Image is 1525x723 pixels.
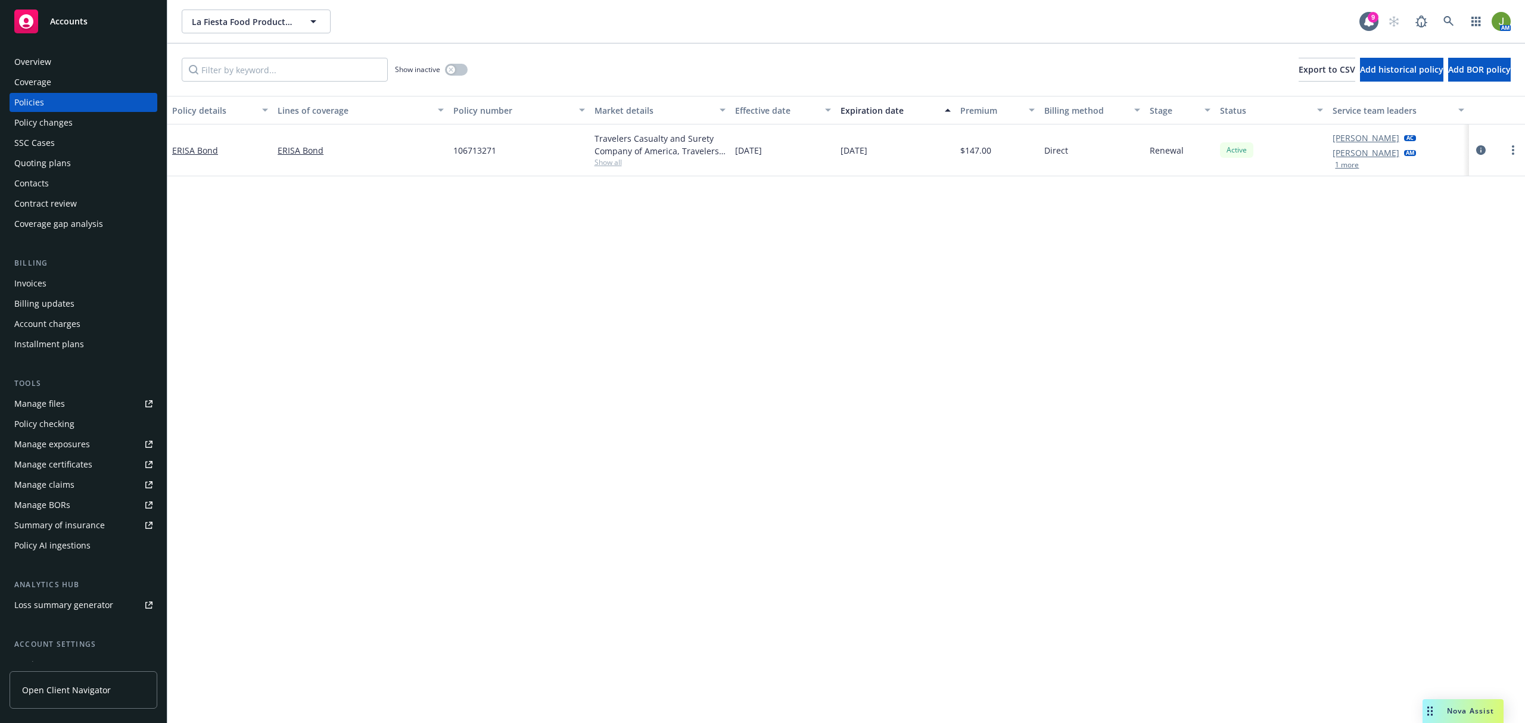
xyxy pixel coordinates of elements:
button: Policy number [449,96,589,124]
span: La Fiesta Food Products, LLC [192,15,295,28]
button: Billing method [1040,96,1145,124]
div: Coverage [14,73,51,92]
span: [DATE] [841,144,867,157]
button: Policy details [167,96,273,124]
div: Lines of coverage [278,104,431,117]
a: Contract review [10,194,157,213]
a: [PERSON_NAME] [1333,147,1399,159]
a: Policy AI ingestions [10,536,157,555]
div: Drag to move [1423,699,1437,723]
a: Billing updates [10,294,157,313]
a: ERISA Bond [278,144,444,157]
a: Manage certificates [10,455,157,474]
a: Start snowing [1382,10,1406,33]
a: Policy checking [10,415,157,434]
button: Status [1215,96,1328,124]
a: Service team [10,655,157,674]
a: more [1506,143,1520,157]
a: Invoices [10,274,157,293]
img: photo [1492,12,1511,31]
div: Invoices [14,274,46,293]
span: Renewal [1150,144,1184,157]
button: Expiration date [836,96,956,124]
a: Accounts [10,5,157,38]
span: Accounts [50,17,88,26]
button: La Fiesta Food Products, LLC [182,10,331,33]
a: Installment plans [10,335,157,354]
a: Manage files [10,394,157,413]
span: Open Client Navigator [22,684,111,696]
div: Manage claims [14,475,74,494]
span: $147.00 [960,144,991,157]
div: Policy AI ingestions [14,536,91,555]
a: circleInformation [1474,143,1488,157]
a: Report a Bug [1409,10,1433,33]
span: 106713271 [453,144,496,157]
a: Quoting plans [10,154,157,173]
div: Loss summary generator [14,596,113,615]
div: Policy details [172,104,255,117]
span: Add historical policy [1360,64,1443,75]
button: Market details [590,96,730,124]
div: Service team [14,655,66,674]
span: Active [1225,145,1249,155]
input: Filter by keyword... [182,58,388,82]
div: Overview [14,52,51,71]
div: Contacts [14,174,49,193]
span: Nova Assist [1447,706,1494,716]
div: Account charges [14,314,80,334]
span: [DATE] [735,144,762,157]
a: Manage claims [10,475,157,494]
a: Search [1437,10,1461,33]
button: Export to CSV [1299,58,1355,82]
div: Stage [1150,104,1197,117]
a: Policy changes [10,113,157,132]
a: [PERSON_NAME] [1333,132,1399,144]
span: Manage exposures [10,435,157,454]
div: Premium [960,104,1022,117]
a: SSC Cases [10,133,157,152]
button: Premium [956,96,1040,124]
div: Coverage gap analysis [14,214,103,233]
div: Billing updates [14,294,74,313]
div: Summary of insurance [14,516,105,535]
span: Add BOR policy [1448,64,1511,75]
span: Show all [595,157,726,167]
div: Manage BORs [14,495,70,515]
div: Service team leaders [1333,104,1451,117]
div: Installment plans [14,335,84,354]
div: Account settings [10,638,157,650]
span: Export to CSV [1299,64,1355,75]
button: Stage [1145,96,1215,124]
button: Lines of coverage [273,96,449,124]
div: Billing method [1044,104,1127,117]
div: Manage certificates [14,455,92,474]
a: Contacts [10,174,157,193]
div: Status [1220,104,1310,117]
div: Policy changes [14,113,73,132]
button: Add BOR policy [1448,58,1511,82]
div: Expiration date [841,104,938,117]
span: Show inactive [395,64,440,74]
button: Add historical policy [1360,58,1443,82]
button: Service team leaders [1328,96,1468,124]
a: Account charges [10,314,157,334]
div: Market details [595,104,712,117]
div: Billing [10,257,157,269]
a: Summary of insurance [10,516,157,535]
button: 1 more [1335,161,1359,169]
a: Policies [10,93,157,112]
button: Nova Assist [1423,699,1504,723]
div: Manage files [14,394,65,413]
a: Switch app [1464,10,1488,33]
div: 9 [1368,12,1378,23]
a: Coverage gap analysis [10,214,157,233]
a: Coverage [10,73,157,92]
div: Analytics hub [10,579,157,591]
a: Loss summary generator [10,596,157,615]
a: Manage BORs [10,495,157,515]
div: Quoting plans [14,154,71,173]
div: Policies [14,93,44,112]
div: Effective date [735,104,818,117]
a: Overview [10,52,157,71]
